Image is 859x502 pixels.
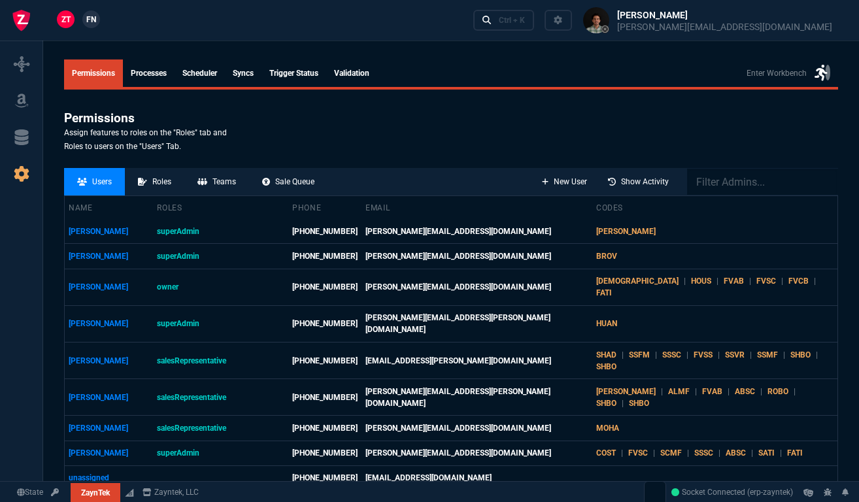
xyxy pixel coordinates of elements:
span: FVSC [756,276,776,286]
span: | [745,350,757,360]
nx-icon: Enter Workbench [815,63,830,84]
span: | [616,350,629,360]
span: superAdmin [157,448,199,458]
td: [EMAIL_ADDRESS][PERSON_NAME][DOMAIN_NAME] [362,342,592,378]
span: salesRepresentative [157,393,226,402]
span: | [616,399,629,408]
a: Validation [326,59,377,87]
td: [PHONE_NUMBER] [288,416,362,441]
th: Phone [288,196,362,220]
span: Socket Connected (erp-zayntek) [671,488,793,497]
a: Teams [184,168,249,195]
span: SHBO [596,399,616,408]
td: [PERSON_NAME] [65,305,154,342]
span: | [722,387,735,396]
td: [PERSON_NAME] [65,441,154,465]
span: SHBO [629,399,649,408]
span: | [656,387,668,396]
td: [PERSON_NAME][EMAIL_ADDRESS][DOMAIN_NAME] [362,441,592,465]
span: COST [596,448,616,458]
td: [PHONE_NUMBER] [288,244,362,269]
td: [EMAIL_ADDRESS][DOMAIN_NAME] [362,465,592,490]
span: SSFM [629,350,650,360]
a: msbcCompanyName [139,486,203,498]
span: FVAB [724,276,744,286]
span: MOHA [596,424,619,433]
span: | [746,448,758,458]
span: ZT [61,14,71,25]
span: SSMF [757,350,778,360]
span: FVAB [702,387,722,396]
span: salesRepresentative [157,424,226,433]
span: HOUS [691,276,711,286]
span: SSVR [725,350,745,360]
a: Permissions [64,59,123,87]
span: | [713,350,725,360]
td: [PHONE_NUMBER] [288,269,362,305]
span: | [681,350,694,360]
td: [PERSON_NAME] [65,219,154,244]
span: | [744,276,756,286]
span: SATI [758,448,775,458]
span: ABSC [735,387,755,396]
td: unassigned [65,465,154,490]
td: [PERSON_NAME][EMAIL_ADDRESS][DOMAIN_NAME] [362,244,592,269]
td: [PERSON_NAME][EMAIL_ADDRESS][DOMAIN_NAME] [362,416,592,441]
span: | [778,350,790,360]
span: | [690,387,702,396]
span: SHAD [596,350,616,360]
td: [PERSON_NAME] [65,416,154,441]
span: FN [86,14,96,25]
span: SSSC [694,448,713,458]
td: [PHONE_NUMBER] [288,219,362,244]
span: | [711,276,724,286]
span: HUAN [596,319,617,328]
td: [PERSON_NAME][EMAIL_ADDRESS][DOMAIN_NAME] [362,269,592,305]
td: [PHONE_NUMBER] [288,342,362,378]
td: [PHONE_NUMBER] [288,465,362,490]
a: API TOKEN [47,486,63,498]
span: [PERSON_NAME] [596,227,656,236]
span: SHBO [790,350,811,360]
td: [PERSON_NAME] [65,379,154,416]
span: | [650,350,662,360]
span: [PERSON_NAME] [596,387,656,396]
span: FVCB [788,276,809,286]
span: | [809,276,821,286]
a: Scheduler [175,59,225,87]
th: Email [362,196,592,220]
p: Assign features to roles on the "Roles" tab and Roles to users on the "Users" Tab. [64,126,227,154]
span: SSSC [662,350,681,360]
a: Sale Queue [249,168,328,195]
span: FATI [787,448,803,458]
a: Trigger Status [261,59,326,87]
h2: Permissions [64,110,346,126]
td: [PERSON_NAME][EMAIL_ADDRESS][PERSON_NAME][DOMAIN_NAME] [362,379,592,416]
span: [DEMOGRAPHIC_DATA] [596,276,679,286]
span: | [788,387,801,396]
span: | [713,448,726,458]
span: SHBO [596,362,616,371]
span: FVSS [694,350,713,360]
th: Name [65,196,154,220]
span: ROBO [767,387,788,396]
td: [PHONE_NUMBER] [288,441,362,465]
span: | [755,387,767,396]
span: FATI [596,288,612,297]
th: Roles [153,196,288,220]
span: salesRepresentative [157,356,226,365]
a: Roles [125,168,184,195]
td: [PERSON_NAME][EMAIL_ADDRESS][PERSON_NAME][DOMAIN_NAME] [362,305,592,342]
span: | [775,448,787,458]
td: [PERSON_NAME] [65,244,154,269]
a: New User [534,168,596,195]
p: Enter Workbench [747,67,807,79]
div: Ctrl + K [499,15,525,25]
span: superAdmin [157,252,199,261]
span: ABSC [726,448,746,458]
span: | [682,448,694,458]
td: [PERSON_NAME] [65,269,154,305]
a: Processes [123,59,175,87]
td: [PHONE_NUMBER] [288,379,362,416]
span: superAdmin [157,227,199,236]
